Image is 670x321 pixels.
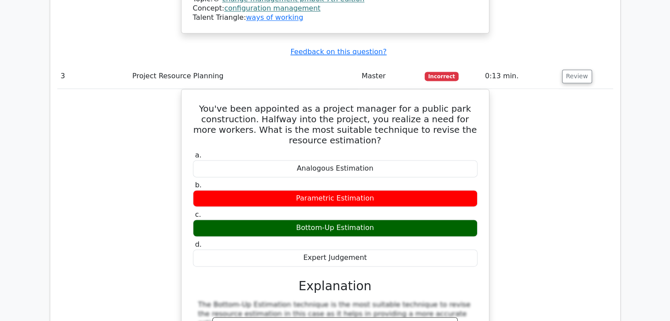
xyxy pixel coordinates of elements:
span: c. [195,210,201,219]
a: Feedback on this question? [290,47,386,56]
div: Bottom-Up Estimation [193,219,478,237]
div: Analogous Estimation [193,160,478,177]
div: Expert Judgement [193,249,478,266]
div: Parametric Estimation [193,190,478,207]
td: 0:13 min. [481,64,559,89]
h5: You've been appointed as a project manager for a public park construction. Halfway into the proje... [192,103,478,146]
a: configuration management [224,4,320,12]
td: Master [358,64,421,89]
h3: Explanation [198,279,472,294]
span: a. [195,151,202,159]
a: ways of working [246,13,303,22]
span: d. [195,240,202,248]
td: 3 [57,64,129,89]
span: b. [195,181,202,189]
td: Project Resource Planning [129,64,358,89]
button: Review [562,69,592,83]
span: Incorrect [425,72,459,80]
div: Concept: [193,4,478,13]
